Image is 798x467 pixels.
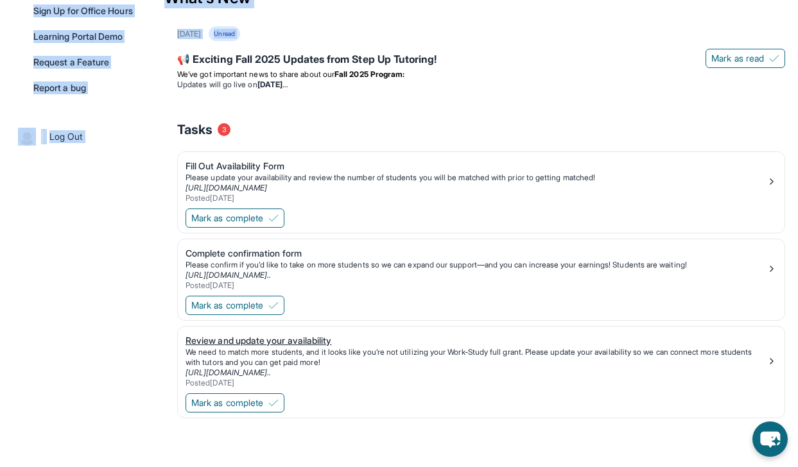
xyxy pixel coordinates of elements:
button: Mark as complete [186,393,284,412]
button: chat-button [752,421,788,457]
button: Mark as read [706,49,785,68]
div: Posted [DATE] [186,280,767,291]
div: Unread [209,26,239,41]
strong: [DATE] [257,80,288,89]
a: [URL][DOMAIN_NAME].. [186,368,271,377]
div: [DATE] [177,29,201,39]
a: Learning Portal Demo [26,25,152,48]
a: Complete confirmation formPlease confirm if you’d like to take on more students so we can expand ... [178,239,785,293]
div: Posted [DATE] [186,378,767,388]
img: Mark as read [769,53,779,64]
a: Report a bug [26,76,152,99]
span: Mark as read [711,52,764,65]
div: Posted [DATE] [186,193,767,203]
div: We need to match more students, and it looks like you’re not utilizing your Work-Study full grant... [186,347,767,368]
img: Mark as complete [268,213,279,223]
div: Please update your availability and review the number of students you will be matched with prior ... [186,173,767,183]
img: user-img [18,128,36,146]
div: Fill Out Availability Form [186,160,767,173]
img: Mark as complete [268,300,279,310]
img: Mark as complete [268,398,279,408]
a: Fill Out Availability FormPlease update your availability and review the number of students you w... [178,152,785,206]
li: Updates will go live on [177,80,785,90]
a: [URL][DOMAIN_NAME].. [186,270,271,280]
a: [URL][DOMAIN_NAME] [186,183,267,192]
span: 3 [218,123,230,136]
button: Mark as complete [186,296,284,315]
span: | [41,129,44,144]
a: Review and update your availabilityWe need to match more students, and it looks like you’re not u... [178,327,785,391]
span: Log Out [49,130,83,143]
a: |Log Out [13,123,152,151]
div: Complete confirmation form [186,247,767,260]
div: Review and update your availability [186,334,767,347]
span: Mark as complete [191,396,263,409]
strong: Fall 2025 Program: [334,69,404,79]
button: Mark as complete [186,208,284,228]
div: 📢 Exciting Fall 2025 Updates from Step Up Tutoring! [177,51,785,69]
span: Mark as complete [191,299,263,312]
div: Please confirm if you’d like to take on more students so we can expand our support—and you can in... [186,260,767,270]
span: We’ve got important news to share about our [177,69,334,79]
span: Mark as complete [191,212,263,225]
span: Tasks [177,121,213,139]
a: Request a Feature [26,51,152,74]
